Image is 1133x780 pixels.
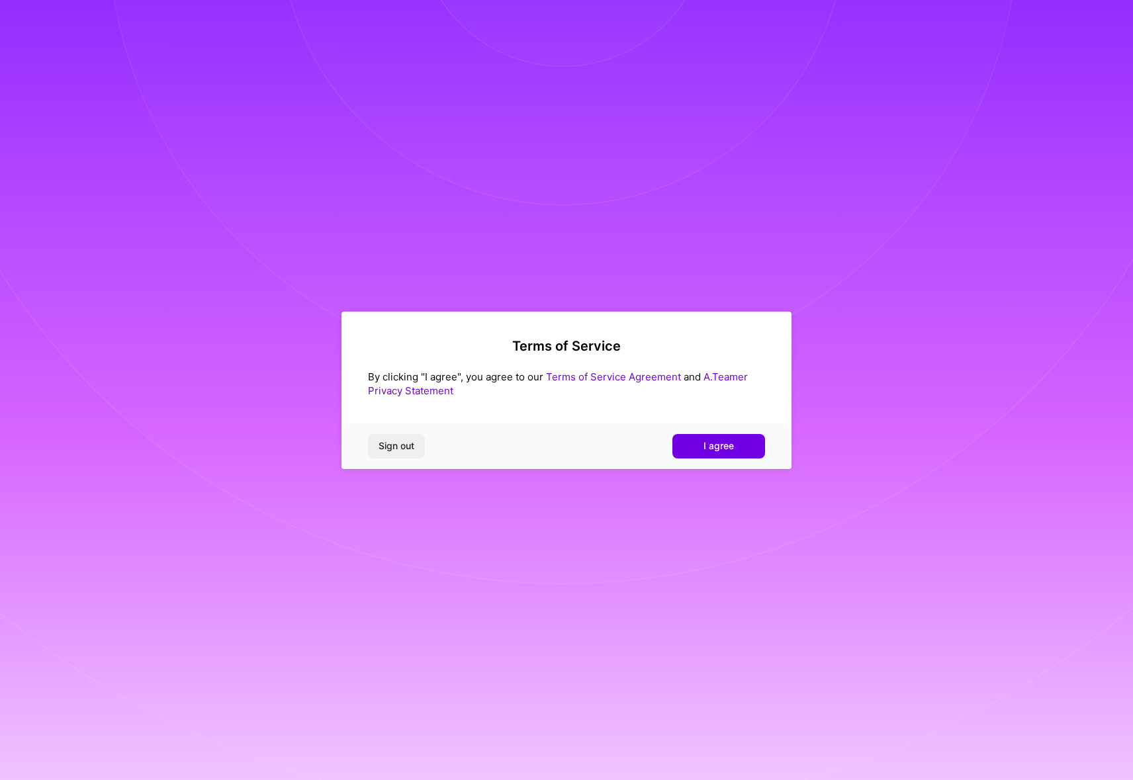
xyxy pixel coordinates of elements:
[368,338,765,354] h2: Terms of Service
[368,370,765,398] div: By clicking "I agree", you agree to our and
[546,370,681,383] a: Terms of Service Agreement
[368,434,425,458] button: Sign out
[703,439,734,453] span: I agree
[672,434,765,458] button: I agree
[379,439,414,453] span: Sign out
